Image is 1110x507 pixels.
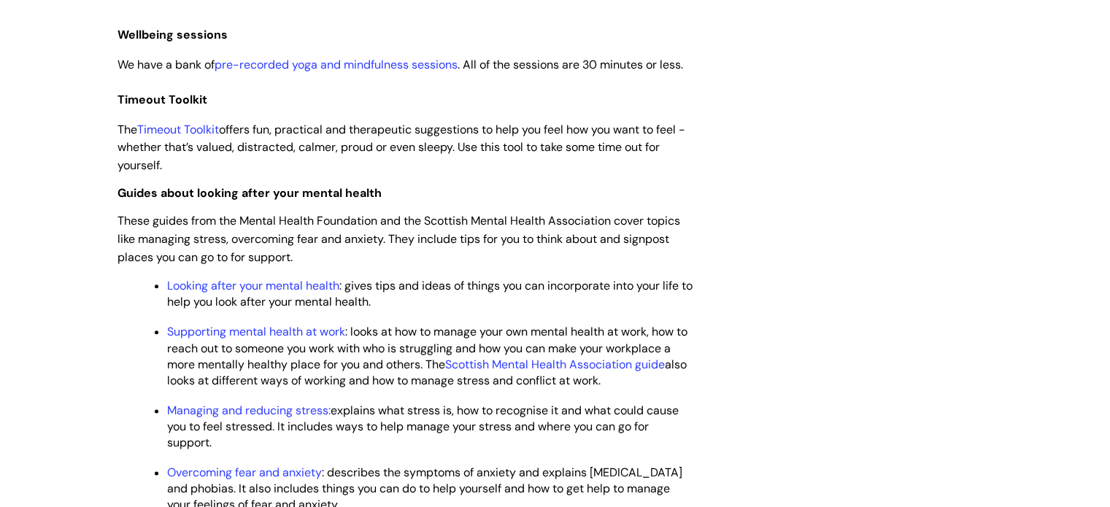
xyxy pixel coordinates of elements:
[117,185,382,201] span: Guides about looking after your mental health
[167,324,687,387] span: : looks at how to manage your own mental health at work, how to reach out to someone you work wit...
[117,92,207,107] span: Timeout Toolkit
[167,403,679,450] span: explains what stress is, how to recognise it and what could cause you to feel stressed. It includ...
[137,122,219,137] a: Timeout Toolkit
[445,357,665,372] a: Scottish Mental Health Association guide
[117,122,685,174] span: The offers fun, practical and therapeutic suggestions to help you feel how you want to feel - whe...
[167,278,693,309] span: : gives tips and ideas of things you can incorporate into your life to help you look after your m...
[167,324,345,339] a: Supporting mental health at work
[117,213,680,265] span: These guides from the Mental Health Foundation and the Scottish Mental Health Association cover t...
[117,57,683,72] span: We have a bank of . All of the sessions are 30 minutes or less.
[167,465,322,480] a: Overcoming fear and anxiety
[167,403,331,418] a: Managing and reducing stress:
[215,57,458,72] a: pre-recorded yoga and mindfulness sessions
[167,278,339,293] a: Looking after your mental health
[117,27,228,42] span: Wellbeing sessions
